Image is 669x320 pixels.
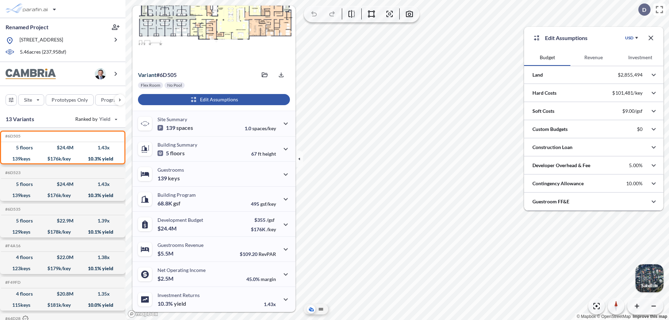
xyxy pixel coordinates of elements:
span: ft [258,151,261,157]
p: Guestrooms [157,167,184,173]
button: Site Plan [317,305,325,313]
p: Building Summary [157,142,197,148]
p: Hard Costs [532,89,556,96]
p: Prototypes Only [52,96,88,103]
span: floors [170,150,185,157]
span: RevPAR [259,251,276,257]
p: Program [101,96,121,103]
button: Revenue [570,49,617,66]
a: OpenStreetMap [597,314,631,319]
img: user logo [95,68,106,79]
p: 13 Variants [6,115,34,123]
p: Investment Returns [157,292,200,298]
p: $2.5M [157,275,175,282]
h5: Click to copy the code [4,134,21,139]
p: Site Summary [157,116,187,122]
p: Flex Room [141,83,160,88]
span: keys [168,175,180,182]
span: height [262,151,276,157]
span: gsf/key [260,201,276,207]
a: Mapbox homepage [128,310,158,318]
p: 5 [157,150,185,157]
button: Switcher ImageSatellite [636,264,663,292]
p: Construction Loan [532,144,572,151]
p: 67 [251,151,276,157]
p: # 6d505 [138,71,177,78]
p: Developer Overhead & Fee [532,162,590,169]
p: No Pool [167,83,182,88]
p: 10.00% [626,180,643,187]
img: Switcher Image [636,264,663,292]
span: yield [174,300,186,307]
a: Improve this map [633,314,667,319]
button: Budget [524,49,570,66]
a: Mapbox [577,314,596,319]
p: 10.3% [157,300,186,307]
p: Development Budget [157,217,203,223]
p: $24.4M [157,225,178,232]
p: D [642,7,646,13]
p: $355 [251,217,276,223]
p: 5.46 acres ( 237,958 sf) [20,48,66,56]
p: 139 [157,124,193,131]
p: Guestrooms Revenue [157,242,203,248]
p: 495 [251,201,276,207]
p: Guestroom FF&E [532,198,569,205]
img: BrandImage [6,69,56,79]
p: $9.00/gsf [622,108,643,114]
p: Net Operating Income [157,267,206,273]
p: Soft Costs [532,108,554,115]
h5: Click to copy the code [4,207,21,212]
button: Investment [617,49,663,66]
p: Building Program [157,192,196,198]
h5: Click to copy the code [4,243,21,248]
p: $0 [637,126,643,132]
button: Site [18,94,44,106]
span: Variant [138,71,156,78]
p: $5.5M [157,250,175,257]
p: 139 [157,175,180,182]
p: Contingency Allowance [532,180,584,187]
p: Satellite [641,283,658,288]
span: /key [267,226,276,232]
span: gsf [173,200,180,207]
p: Edit Assumptions [545,34,587,42]
p: Custom Budgets [532,126,568,133]
button: Prototypes Only [46,94,94,106]
span: Yield [99,116,111,123]
button: Edit Assumptions [138,94,290,105]
p: 1.43x [264,301,276,307]
div: USD [625,35,633,41]
p: $101,481/key [612,90,643,96]
span: spaces [176,124,193,131]
p: $2,855,494 [618,72,643,78]
p: 5.00% [629,162,643,169]
p: $109.20 [240,251,276,257]
p: $176K [251,226,276,232]
span: spaces/key [252,125,276,131]
p: 68.8K [157,200,180,207]
p: Renamed Project [6,23,48,31]
button: Ranked by Yield [70,114,122,125]
p: Land [532,71,543,78]
button: Aerial View [307,305,315,313]
button: Program [95,94,133,106]
p: Site [24,96,32,103]
h5: Click to copy the code [4,170,21,175]
span: /gsf [267,217,275,223]
p: 1.0 [245,125,276,131]
p: [STREET_ADDRESS] [20,36,63,45]
span: margin [261,276,276,282]
p: 45.0% [246,276,276,282]
h5: Click to copy the code [4,280,21,285]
